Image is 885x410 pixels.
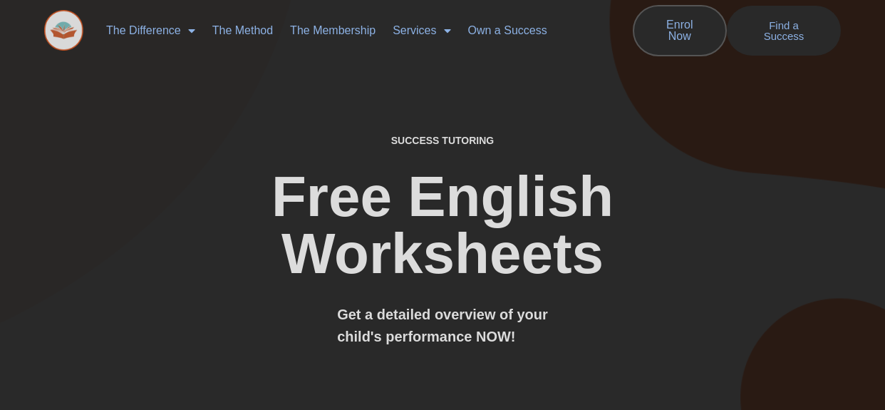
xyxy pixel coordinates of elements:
a: The Membership [281,14,384,47]
a: Find a Success [727,6,841,56]
a: The Method [204,14,281,47]
h2: Free English Worksheets​ [180,168,705,282]
a: Services [384,14,459,47]
span: Enrol Now [656,19,704,42]
a: The Difference [98,14,204,47]
h4: SUCCESS TUTORING​ [325,135,561,147]
a: Own a Success [460,14,556,47]
span: Find a Success [748,20,819,41]
a: Enrol Now [633,5,727,56]
nav: Menu [98,14,587,47]
h3: Get a detailed overview of your child's performance NOW! [337,304,548,348]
